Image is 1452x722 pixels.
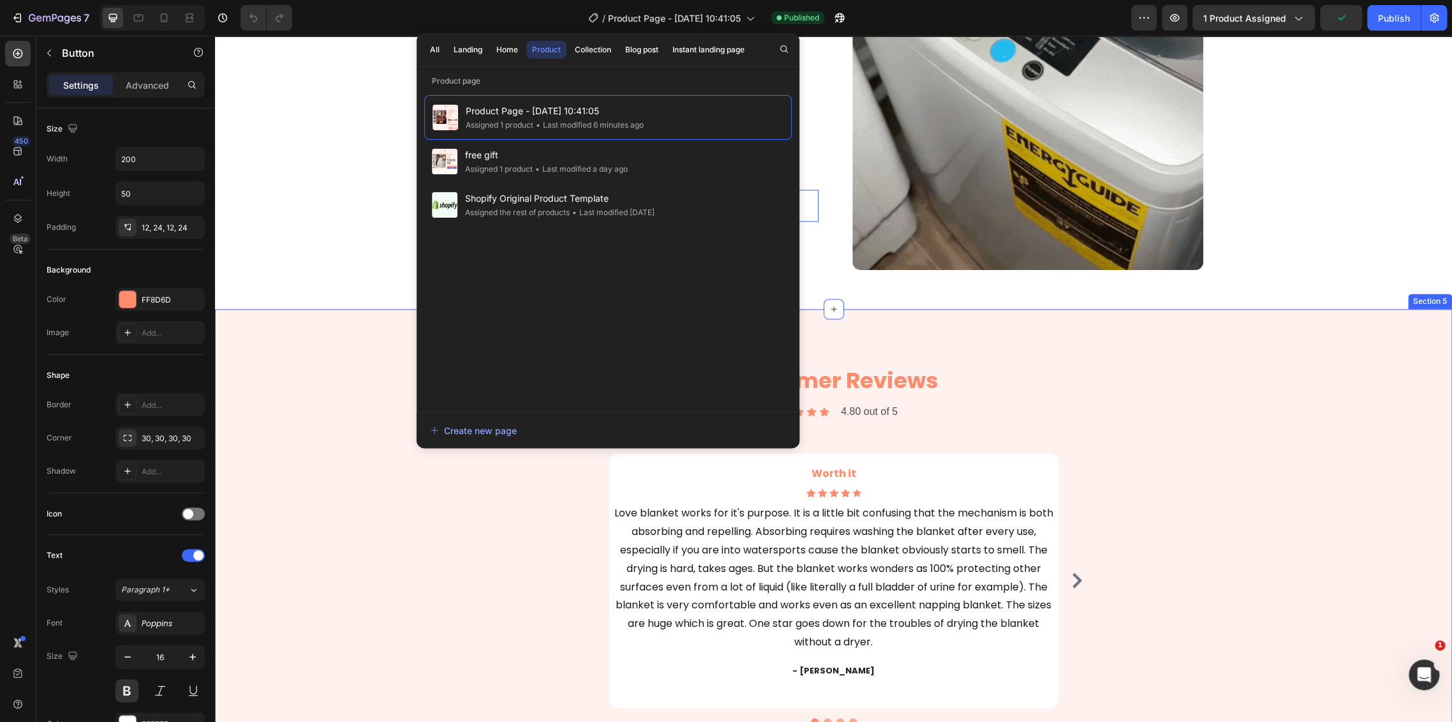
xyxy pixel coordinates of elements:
button: Dot [634,682,642,690]
p: - [PERSON_NAME] [396,628,842,641]
div: Styles [47,584,69,596]
span: Product Page - [DATE] 10:41:05 [608,11,741,25]
div: Add... [142,327,202,339]
div: Text [47,550,63,561]
p: BUY NOW [399,160,450,179]
div: Blog post [625,44,658,56]
p: Love blanket works for it's purpose. It is a little bit confusing that the mechanism is both abso... [396,468,842,615]
div: Assigned 1 product [465,163,533,176]
div: Rich Text Editor. Editing area: main [399,160,450,179]
iframe: Intercom live chat [1409,659,1439,690]
div: Color [47,294,66,305]
button: Home [491,41,524,59]
button: Instant landing page [667,41,750,59]
button: Create new page [429,417,787,443]
div: Add... [142,400,202,411]
button: Blog post [619,41,664,59]
button: Dot [609,682,616,690]
span: free gift [465,147,628,163]
div: Background [47,264,91,276]
button: Landing [448,41,488,59]
div: 450 [12,136,31,146]
div: Icon [47,508,62,520]
div: Corner [47,432,72,444]
div: 12, 24, 12, 24 [142,222,202,234]
button: All [424,41,445,59]
button: Dot [596,682,604,690]
p: Settings [63,79,99,92]
div: Poppins [142,618,202,629]
button: Publish [1367,5,1421,31]
button: 7 [5,5,95,31]
div: Add... [142,466,202,478]
div: Last modified a day ago [533,163,628,176]
span: 1 [1435,640,1445,651]
div: Last modified [DATE] [570,206,655,219]
div: Assigned the rest of products [465,206,570,219]
div: Last modified 6 minutes ago [533,119,644,132]
div: Font [47,617,63,629]
div: Border [47,399,71,410]
span: • [572,207,577,217]
iframe: Design area [215,36,1452,722]
p: Product page [417,75,799,87]
div: Button [262,136,291,147]
div: Width [47,153,68,165]
button: Product [526,41,567,59]
div: Shape [47,370,70,381]
div: Size [47,121,80,138]
div: Image [47,327,69,338]
div: Product [532,44,561,56]
a: Rich Text Editor. Editing area: main [361,154,489,186]
button: Carousel Next Arrow [852,534,872,555]
div: Instant landing page [672,44,745,56]
span: / [602,11,605,25]
button: Paragraph 1* [115,578,205,601]
div: Height [47,188,70,199]
div: Create new page [430,424,517,437]
div: Landing [454,44,482,56]
button: 1 product assigned [1192,5,1315,31]
span: Shopify Original Product Template [465,191,655,206]
div: Section 5 [1196,260,1234,271]
div: Beta [10,234,31,244]
div: 30, 30, 30, 30 [142,433,202,444]
button: Collection [569,41,617,59]
span: Published [784,12,819,24]
span: Product Page - [DATE] 10:41:05 [466,103,644,119]
p: 4.80 out of 5 [626,367,683,386]
div: Padding [47,222,76,233]
div: FF8D6D [142,294,202,306]
div: Assigned 1 product [466,119,533,132]
input: Auto [116,147,204,170]
h3: Worth it [394,427,843,448]
p: Button [62,45,170,61]
div: Size [47,648,80,665]
p: 7 [84,10,89,26]
p: Our blanket's plush, top-notch fabric is all about cozy vibes without the worry. Go ahead, get cl... [258,79,592,133]
div: Undo/Redo [241,5,292,31]
h2: Customer Reviews [236,324,1002,366]
p: Advanced [126,79,169,92]
span: • [535,164,540,174]
div: Publish [1378,11,1410,25]
input: Auto [116,182,204,205]
div: Collection [575,44,611,56]
span: Paragraph 1* [121,584,170,596]
div: Home [496,44,518,56]
span: • [536,120,540,130]
div: Shadow [47,465,76,477]
button: Dot [621,682,629,690]
div: All [430,44,440,56]
span: 1 product assigned [1203,11,1286,25]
